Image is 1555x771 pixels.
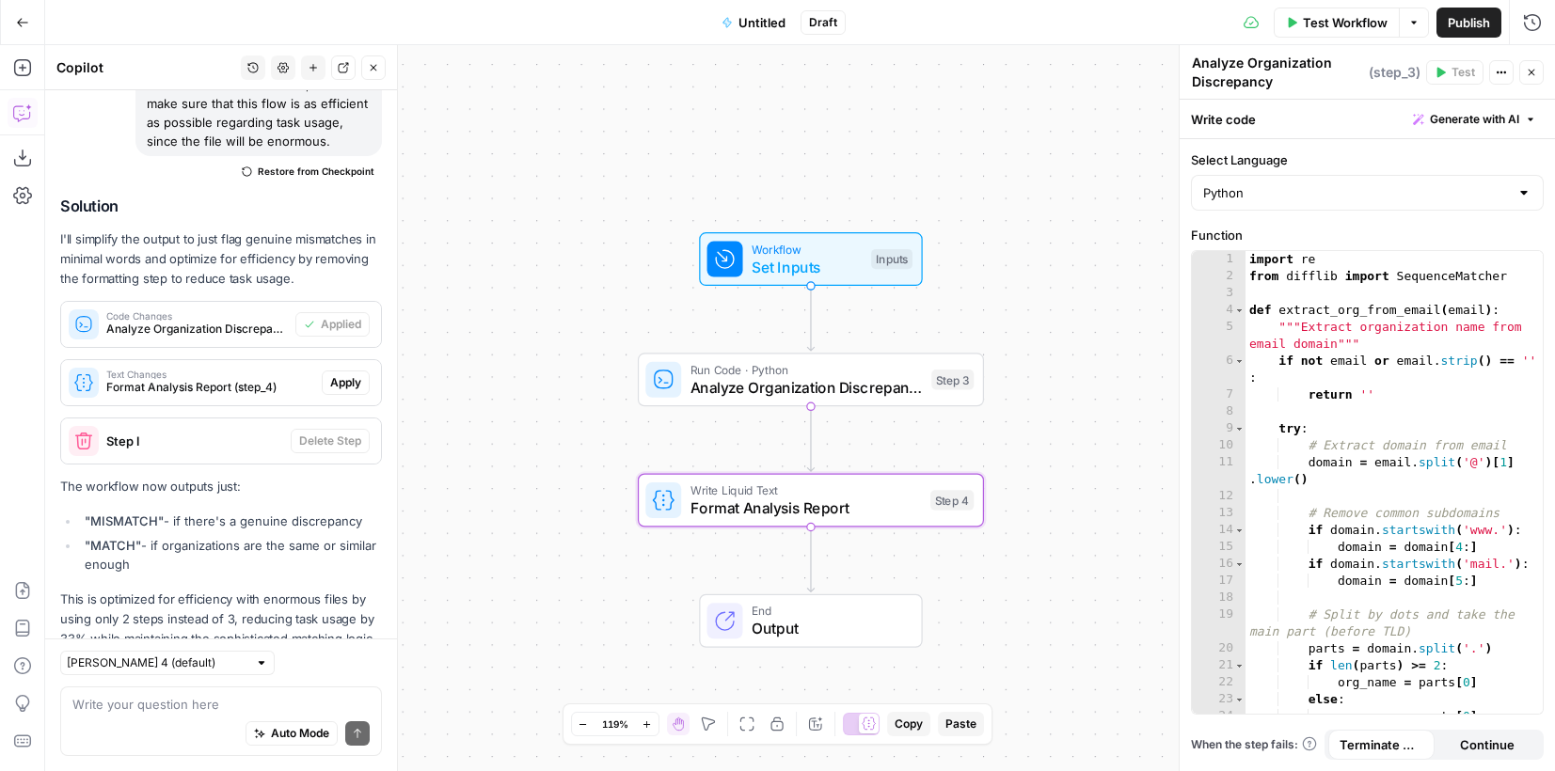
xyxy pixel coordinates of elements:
[1234,522,1245,539] span: Toggle code folding, rows 14 through 15
[106,311,288,321] span: Code Changes
[295,312,370,337] button: Applied
[1452,64,1475,81] span: Test
[752,618,903,640] span: Output
[1274,8,1399,38] button: Test Workflow
[1234,420,1245,437] span: Toggle code folding, rows 9 through 26
[1192,573,1246,590] div: 17
[1192,505,1246,522] div: 13
[602,716,628,732] span: 119%
[690,361,923,379] span: Run Code · Python
[807,527,814,591] g: Edge from step_4 to end
[271,725,329,742] span: Auto Mode
[1430,111,1519,128] span: Generate with AI
[60,229,382,289] p: I'll simplify the output to just flag genuine mismatches in minimal words and optimize for effici...
[1303,13,1388,32] span: Test Workflow
[809,14,837,31] span: Draft
[1192,386,1246,403] div: 7
[752,256,863,278] span: Set Inputs
[690,481,922,499] span: Write Liquid Text
[1191,150,1544,169] label: Select Language
[1435,730,1541,760] button: Continue
[690,376,923,399] span: Analyze Organization Discrepancy
[60,477,382,496] p: The workflow now outputs just:
[871,249,912,269] div: Inputs
[56,58,235,77] div: Copilot
[752,602,903,620] span: End
[945,716,976,732] span: Paste
[1234,353,1245,370] span: Toggle code folding, rows 6 through 7
[1192,302,1246,319] div: 4
[638,594,984,648] div: EndOutput
[1203,183,1509,202] input: Python
[1192,353,1246,386] div: 6
[638,474,984,527] div: Write Liquid TextFormat Analysis ReportStep 4
[1192,691,1246,708] div: 23
[106,321,288,338] span: Analyze Organization Discrepancy (step_3)
[1192,437,1246,454] div: 10
[738,13,785,32] span: Untitled
[1192,674,1246,691] div: 22
[1448,13,1490,32] span: Publish
[938,712,984,736] button: Paste
[1192,708,1246,725] div: 24
[1180,100,1555,138] div: Write code
[1192,285,1246,302] div: 3
[1192,522,1246,539] div: 14
[1192,268,1246,285] div: 2
[60,197,382,215] h2: Solution
[85,538,141,553] strong: "MATCH"
[1405,107,1544,132] button: Generate with AI
[690,496,922,519] span: Format Analysis Report
[638,232,984,286] div: WorkflowSet InputsInputs
[80,511,382,530] li: - if there's a genuine discrepancy
[106,432,283,450] span: Step l
[887,712,930,736] button: Copy
[1234,691,1245,708] span: Toggle code folding, rows 23 through 24
[1191,226,1544,244] label: Function
[1234,302,1245,319] span: Toggle code folding, rows 4 through 28
[246,721,338,746] button: Auto Mode
[291,429,370,453] button: Delete Step
[1192,590,1246,606] div: 18
[1192,606,1246,640] div: 19
[106,379,314,396] span: Format Analysis Report (step_4)
[1192,251,1246,268] div: 1
[80,536,382,574] li: - if organizations are the same or similar enough
[1192,454,1246,488] div: 11
[322,370,370,395] button: Apply
[752,240,863,258] span: Workflow
[1192,319,1246,353] div: 5
[1369,63,1420,82] span: ( step_3 )
[67,653,247,672] input: Claude Sonnet 4 (default)
[234,160,382,182] button: Restore from Checkpoint
[931,370,974,389] div: Step 3
[1234,657,1245,674] span: Toggle code folding, rows 21 through 22
[60,590,382,669] p: This is optimized for efficiency with enormous files by using only 2 steps instead of 3, reducing...
[710,8,797,38] button: Untitled
[930,490,974,510] div: Step 4
[299,433,361,449] span: Delete Step
[895,716,923,732] span: Copy
[258,164,374,179] span: Restore from Checkpoint
[1192,640,1246,657] div: 20
[1192,403,1246,420] div: 8
[807,286,814,351] g: Edge from start to step_3
[1436,8,1501,38] button: Publish
[807,406,814,471] g: Edge from step_3 to step_4
[1192,54,1364,91] textarea: Analyze Organization Discrepancy
[1192,556,1246,573] div: 16
[106,370,314,379] span: Text Changes
[85,513,164,528] strong: "MISMATCH"
[1340,735,1423,754] span: Terminate Workflow
[1426,60,1484,85] button: Test
[1192,539,1246,556] div: 15
[321,316,361,333] span: Applied
[1192,488,1246,505] div: 12
[1234,556,1245,573] span: Toggle code folding, rows 16 through 17
[330,374,361,391] span: Apply
[1192,420,1246,437] div: 9
[638,353,984,406] div: Run Code · PythonAnalyze Organization DiscrepancyStep 3
[1191,736,1317,753] a: When the step fails:
[1192,657,1246,674] div: 21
